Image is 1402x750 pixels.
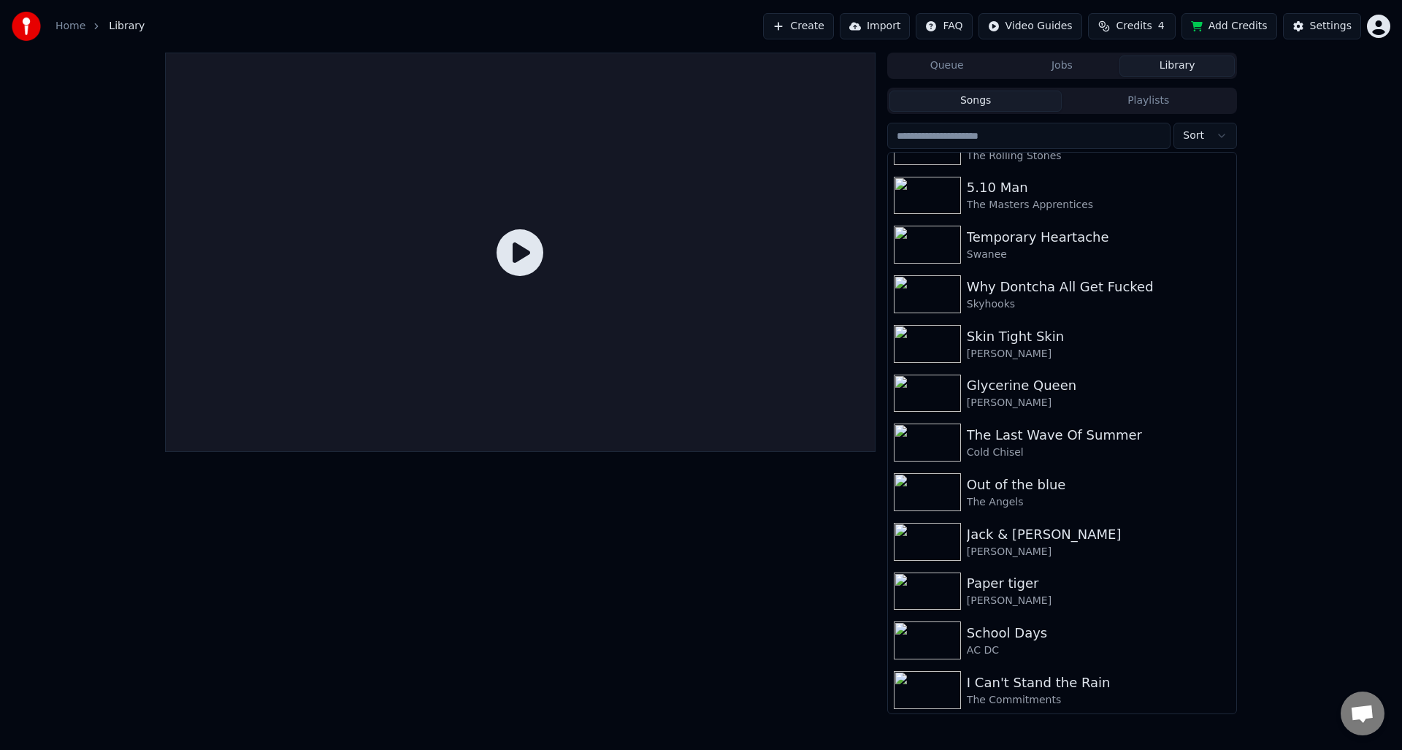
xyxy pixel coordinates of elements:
span: Library [109,19,145,34]
a: Open chat [1341,692,1384,735]
div: Glycerine Queen [967,375,1230,396]
div: Temporary Heartache [967,227,1230,248]
div: 5.10 Man [967,177,1230,198]
div: Skyhooks [967,297,1230,312]
button: Video Guides [978,13,1082,39]
button: Queue [889,56,1005,77]
nav: breadcrumb [55,19,145,34]
span: Sort [1183,129,1204,143]
div: The Last Wave Of Summer [967,425,1230,445]
button: Songs [889,91,1062,112]
div: Swanee [967,248,1230,262]
div: [PERSON_NAME] [967,594,1230,608]
button: Settings [1283,13,1361,39]
div: The Rolling Stones [967,149,1230,164]
a: Home [55,19,85,34]
button: Jobs [1005,56,1120,77]
span: 4 [1158,19,1165,34]
div: The Angels [967,495,1230,510]
button: Create [763,13,834,39]
span: Credits [1116,19,1152,34]
button: Credits4 [1088,13,1176,39]
div: [PERSON_NAME] [967,347,1230,361]
button: Add Credits [1181,13,1277,39]
div: Out of the blue [967,475,1230,495]
button: Playlists [1062,91,1235,112]
button: Import [840,13,910,39]
button: FAQ [916,13,972,39]
img: youka [12,12,41,41]
div: Cold Chisel [967,445,1230,460]
div: [PERSON_NAME] [967,396,1230,410]
div: Jack & [PERSON_NAME] [967,524,1230,545]
div: Why Dontcha All Get Fucked [967,277,1230,297]
button: Library [1119,56,1235,77]
div: AC DC [967,643,1230,658]
div: Settings [1310,19,1352,34]
div: [PERSON_NAME] [967,545,1230,559]
div: The Commitments [967,693,1230,708]
div: Paper tiger [967,573,1230,594]
div: The Masters Apprentices [967,198,1230,213]
div: I Can't Stand the Rain [967,673,1230,693]
div: School Days [967,623,1230,643]
div: Skin Tight Skin [967,326,1230,347]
